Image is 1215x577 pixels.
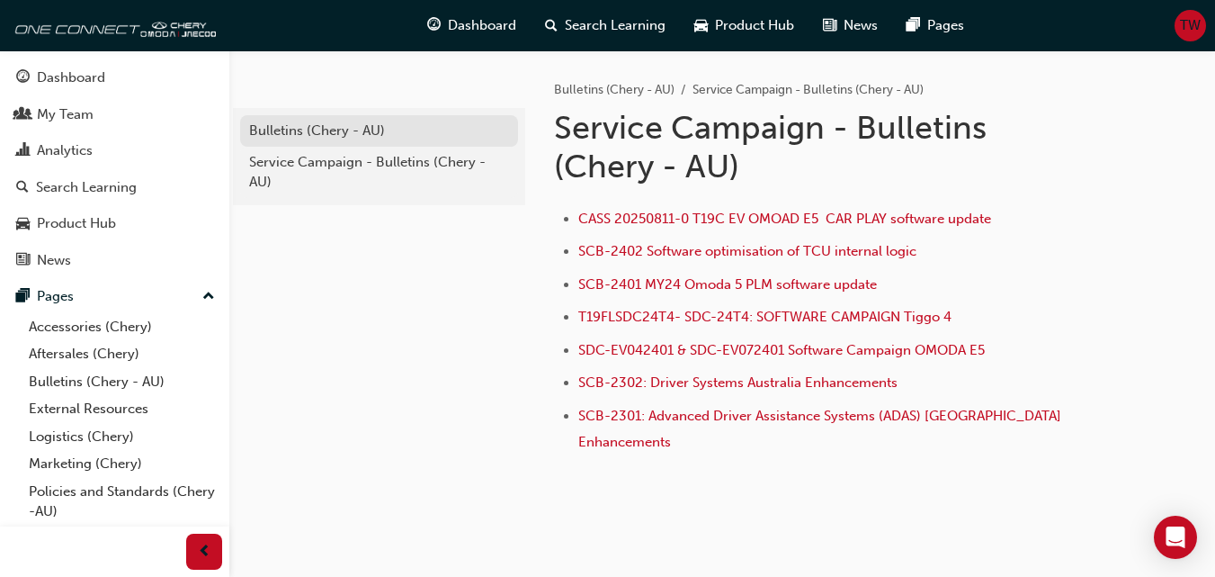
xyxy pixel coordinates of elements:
a: Dashboard [7,61,222,95]
div: Open Intercom Messenger [1154,516,1197,559]
a: Policies and Standards (Chery -AU) [22,478,222,526]
a: News [7,244,222,277]
span: Dashboard [448,15,516,36]
div: Analytics [37,140,93,161]
a: External Resources [22,395,222,423]
div: My Team [37,104,94,125]
span: chart-icon [16,143,30,159]
a: Bulletins (Chery - AU) [240,115,518,147]
span: news-icon [823,14,836,37]
span: car-icon [694,14,708,37]
a: Accessories (Chery) [22,313,222,341]
div: Bulletins (Chery - AU) [249,121,509,141]
button: Pages [7,280,222,313]
span: car-icon [16,216,30,232]
a: guage-iconDashboard [413,7,531,44]
a: CASS 20250811-0 T19C EV OMOAD E5 CAR PLAY software update [578,211,991,227]
a: Bulletins (Chery - AU) [554,82,675,97]
a: My Team [7,98,222,131]
button: DashboardMy TeamAnalyticsSearch LearningProduct HubNews [7,58,222,280]
a: SCB-2402 Software optimisation of TCU internal logic [578,243,916,259]
a: car-iconProduct Hub [680,7,809,44]
h1: Service Campaign - Bulletins (Chery - AU) [554,108,1078,186]
div: Service Campaign - Bulletins (Chery - AU) [249,152,509,193]
a: Logistics (Chery) [22,423,222,451]
span: search-icon [545,14,558,37]
span: search-icon [16,180,29,196]
a: T19FLSDC24T4- SDC-24T4: SOFTWARE CAMPAIGN Tiggo 4 [578,309,951,325]
span: up-icon [202,285,215,309]
span: people-icon [16,107,30,123]
span: guage-icon [16,70,30,86]
span: Pages [927,15,964,36]
span: news-icon [16,253,30,269]
a: SCB-2301: Advanced Driver Assistance Systems (ADAS) [GEOGRAPHIC_DATA] Enhancements [578,408,1065,450]
div: Pages [37,286,74,307]
button: TW [1175,10,1206,41]
a: SCB-2401 MY24 Omoda 5 PLM software update [578,276,877,293]
img: oneconnect [9,7,216,43]
a: Analytics [7,134,222,167]
a: Aftersales (Chery) [22,340,222,368]
a: search-iconSearch Learning [531,7,680,44]
span: Search Learning [565,15,666,36]
div: Search Learning [36,177,137,198]
a: Marketing (Chery) [22,450,222,478]
a: SDC-EV042401 & SDC-EV072401 Software Campaign OMODA E5 [578,342,985,358]
div: Dashboard [37,68,105,88]
span: pages-icon [907,14,920,37]
span: News [844,15,878,36]
a: Technical Hub Workshop information [22,526,222,573]
li: Service Campaign - Bulletins (Chery - AU) [692,80,924,101]
span: TW [1180,15,1201,36]
div: News [37,250,71,271]
a: pages-iconPages [892,7,978,44]
a: Product Hub [7,207,222,240]
a: news-iconNews [809,7,892,44]
span: guage-icon [427,14,441,37]
div: Product Hub [37,213,116,234]
a: Service Campaign - Bulletins (Chery - AU) [240,147,518,198]
span: pages-icon [16,289,30,305]
a: SCB-2302: Driver Systems Australia Enhancements [578,374,898,391]
a: Search Learning [7,171,222,204]
a: Bulletins (Chery - AU) [22,368,222,396]
span: Product Hub [715,15,794,36]
span: prev-icon [198,541,211,563]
